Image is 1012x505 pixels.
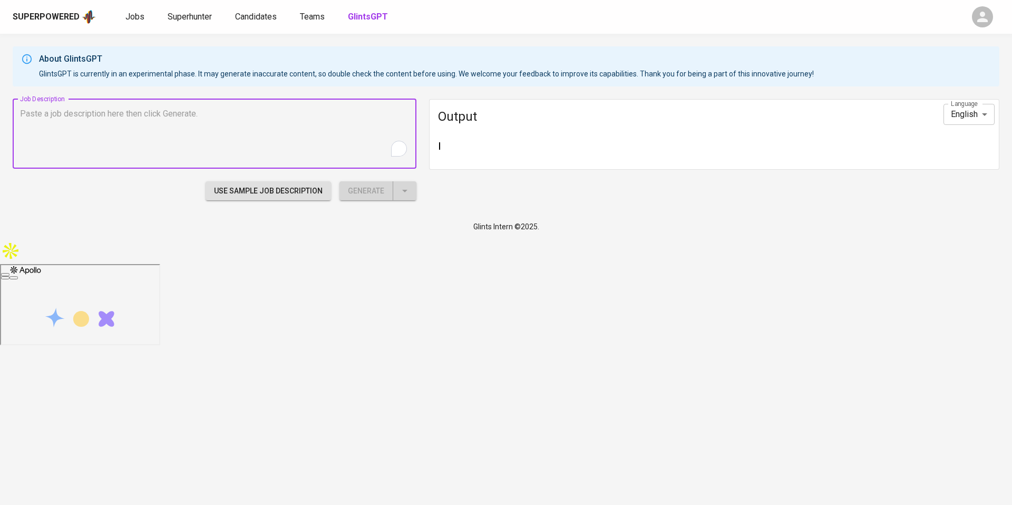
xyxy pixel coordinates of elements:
div: English [943,104,995,125]
a: Superpoweredapp logo [13,9,96,25]
button: Use Sample Job Description [206,181,331,201]
a: Superhunter [168,11,214,23]
div: About GlintsGPT [39,53,814,65]
span: Output [438,108,943,125]
span: Superhunter [168,12,212,22]
span: Candidates [235,12,277,22]
span: Use Sample Job Description [214,184,323,198]
span: Teams [300,12,325,22]
img: app logo [82,9,96,25]
a: Jobs [125,11,147,23]
textarea: To enrich screen reader interactions, please activate Accessibility in Grammarly extension settings [20,109,409,159]
span: Jobs [125,12,144,22]
div: Superpowered [13,11,80,23]
a: GlintsGPT [348,11,390,23]
a: Teams [300,11,327,23]
div: GlintsGPT is currently in an experimental phase. It may generate inaccurate content, so double ch... [39,50,814,83]
b: GlintsGPT [348,12,388,22]
a: Candidates [235,11,279,23]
